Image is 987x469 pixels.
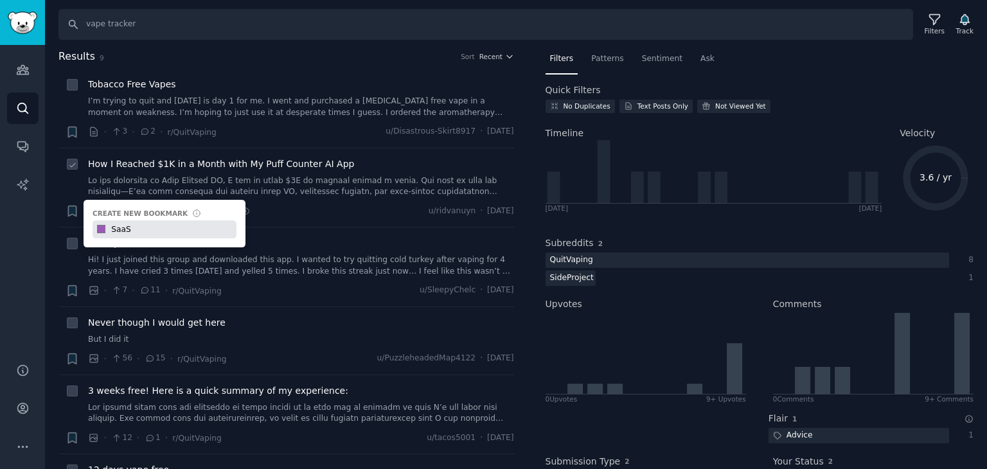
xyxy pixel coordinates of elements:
[773,455,824,468] h2: Your Status
[172,287,221,296] span: r/QuitVaping
[625,457,629,465] span: 2
[111,432,132,444] span: 12
[952,11,978,38] button: Track
[93,209,188,218] div: Create new bookmark
[88,334,514,346] a: But I did it
[479,52,502,61] span: Recent
[769,412,788,425] h2: Flair
[591,53,623,65] span: Patterns
[546,204,569,213] div: [DATE]
[546,270,598,287] div: SideProject
[963,254,974,266] div: 8
[963,272,974,284] div: 1
[377,353,476,364] span: u/PuzzleheadedMap4122
[546,394,578,403] div: 0 Upvote s
[769,428,817,444] div: Advice
[487,285,513,296] span: [DATE]
[480,432,483,444] span: ·
[956,26,974,35] div: Track
[58,49,95,65] span: Results
[773,297,822,311] h2: Comments
[137,352,139,366] span: ·
[480,206,483,217] span: ·
[88,96,514,118] a: I’m trying to quit and [DATE] is day 1 for me. I went and purchased a [MEDICAL_DATA] free vape in...
[546,297,582,311] h2: Upvotes
[88,157,354,171] a: How I Reached $1K in a Month with My Puff Counter AI App
[925,26,945,35] div: Filters
[900,127,935,140] span: Velocity
[773,394,814,403] div: 0 Comment s
[145,432,161,444] span: 1
[104,284,107,297] span: ·
[487,432,513,444] span: [DATE]
[170,352,173,366] span: ·
[550,53,574,65] span: Filters
[177,355,226,364] span: r/QuitVaping
[104,352,107,366] span: ·
[58,9,913,40] input: Search Keyword
[139,285,161,296] span: 11
[642,53,682,65] span: Sentiment
[111,353,132,364] span: 56
[427,432,476,444] span: u/tacos5001
[139,126,156,137] span: 2
[564,102,610,111] div: No Duplicates
[88,384,348,398] a: 3 weeks free! Here is a quick summary of my experience:
[160,125,163,139] span: ·
[88,175,514,198] a: Lo ips dolorsita co Adip Elitsed DO, E tem in utlab $3E do magnaal enimad m venia. Qui nost ex ul...
[172,434,221,443] span: r/QuitVaping
[598,240,603,247] span: 2
[546,127,584,140] span: Timeline
[165,431,168,445] span: ·
[88,78,176,91] a: Tobacco Free Vapes
[165,284,168,297] span: ·
[715,102,766,111] div: Not Viewed Yet
[109,220,236,238] input: Name bookmark
[132,284,134,297] span: ·
[487,353,513,364] span: [DATE]
[925,394,974,403] div: 9+ Comments
[859,204,882,213] div: [DATE]
[480,353,483,364] span: ·
[8,12,37,34] img: GummySearch logo
[461,52,475,61] div: Sort
[132,125,134,139] span: ·
[88,254,514,277] a: Hi! I just joined this group and downloaded this app. I wanted to try quitting cold turkey after ...
[828,457,833,465] span: 2
[88,316,226,330] a: Never though I would get here
[167,128,216,137] span: r/QuitVaping
[479,52,514,61] button: Recent
[706,394,746,403] div: 9+ Upvotes
[792,415,797,423] span: 1
[546,236,594,250] h2: Subreddits
[429,206,476,217] span: u/ridvanuyn
[104,431,107,445] span: ·
[100,54,104,62] span: 9
[487,126,513,137] span: [DATE]
[111,285,127,296] span: 7
[637,102,688,111] div: Text Posts Only
[137,431,139,445] span: ·
[487,206,513,217] span: [DATE]
[546,252,598,269] div: QuitVaping
[920,172,952,182] text: 3.6 / yr
[546,455,621,468] h2: Submission Type
[111,126,127,137] span: 3
[700,53,715,65] span: Ask
[88,402,514,425] a: Lor ipsumd sitam cons adi elitseddo ei tempo incidi ut la etdo mag al enimadm ve quis N’e ull lab...
[546,84,601,97] h2: Quick Filters
[145,353,166,364] span: 15
[420,285,476,296] span: u/SleepyChelc
[480,126,483,137] span: ·
[963,430,974,441] div: 1
[480,285,483,296] span: ·
[104,125,107,139] span: ·
[386,126,476,137] span: u/Disastrous-Skirt8917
